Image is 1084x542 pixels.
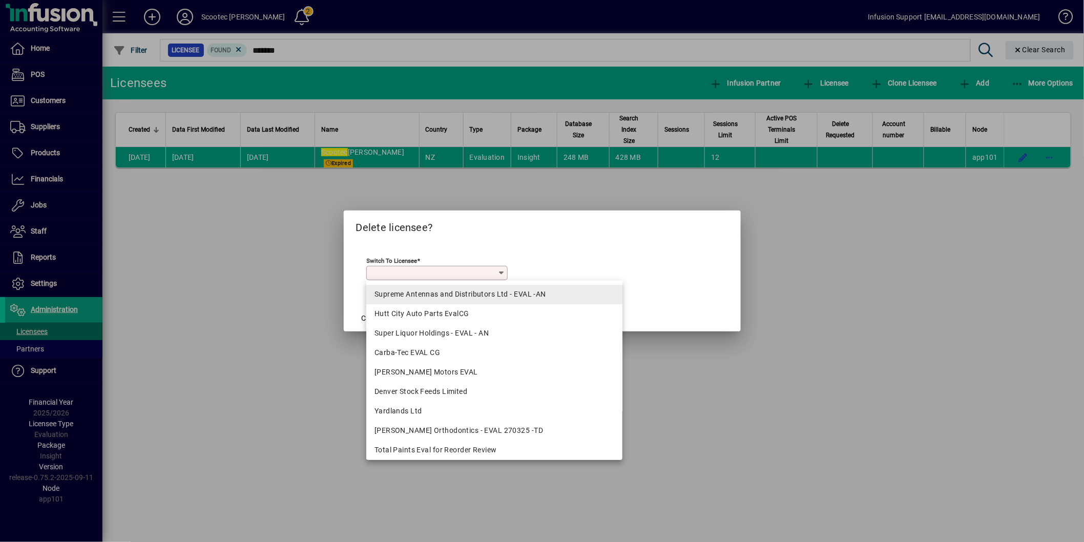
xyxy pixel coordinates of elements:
div: Hutt City Auto Parts EvalCG [374,308,614,319]
div: Super Liquor Holdings - EVAL - AN [374,328,614,339]
div: [PERSON_NAME] Motors EVAL [374,367,614,378]
mat-option: Arthur Hall Orthodontics - EVAL 270325 -TD [366,421,622,441]
div: Supreme Antennas and Distributors Ltd - EVAL -AN [374,289,614,300]
mat-option: Super Liquor Holdings - EVAL - AN [366,324,622,343]
mat-label: Switch to licensee [367,257,418,264]
div: Yardlands Ltd [374,406,614,416]
div: Total Paints Eval for Reorder Review [374,445,614,455]
mat-option: Denver Stock Feeds Limited [366,382,622,402]
div: Denver Stock Feeds Limited [374,386,614,397]
mat-option: Total Paints Eval for Reorder Review [366,441,622,460]
span: Cancel [362,313,383,324]
mat-option: Yardlands Ltd [366,402,622,421]
div: [PERSON_NAME] Orthodontics - EVAL 270325 -TD [374,425,614,436]
h2: Delete licensee? [344,211,741,240]
mat-option: Supreme Antennas and Distributors Ltd - EVAL -AN [366,285,622,304]
mat-option: Hutt City Auto Parts EvalCG [366,304,622,324]
mat-option: Carba-Tec EVAL CG [366,343,622,363]
mat-option: John Edwards Motors EVAL [366,363,622,382]
div: Carba-Tec EVAL CG [374,347,614,358]
button: Cancel [356,309,389,327]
